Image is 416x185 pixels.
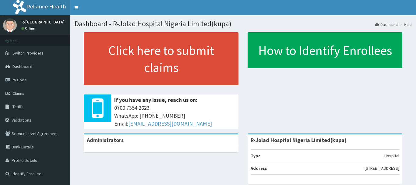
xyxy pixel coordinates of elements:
[12,104,23,109] span: Tariffs
[12,64,32,69] span: Dashboard
[21,20,65,24] p: R-[GEOGRAPHIC_DATA]
[84,32,238,85] a: Click here to submit claims
[12,91,24,96] span: Claims
[3,18,17,32] img: User Image
[365,165,399,171] p: [STREET_ADDRESS]
[114,104,235,127] span: 0700 7354 2623 WhatsApp: [PHONE_NUMBER] Email:
[12,50,44,56] span: Switch Providers
[251,137,347,144] strong: R-Jolad Hospital Nigeria Limited(kupa)
[251,165,267,171] b: Address
[114,96,197,103] b: If you have any issue, reach us on:
[21,26,36,30] a: Online
[398,22,411,27] li: Here
[248,32,402,68] a: How to Identify Enrollees
[375,22,398,27] a: Dashboard
[75,20,411,28] h1: Dashboard - R-Jolad Hospital Nigeria Limited(kupa)
[87,137,124,144] b: Administrators
[128,120,212,127] a: [EMAIL_ADDRESS][DOMAIN_NAME]
[384,153,399,159] p: Hospital
[251,153,261,158] b: Type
